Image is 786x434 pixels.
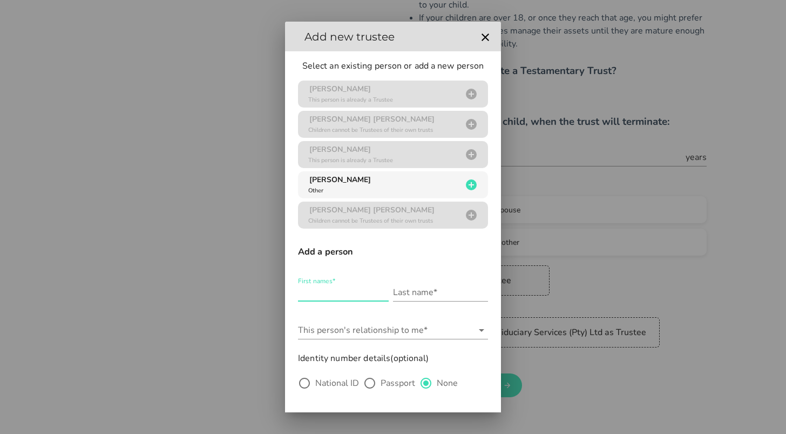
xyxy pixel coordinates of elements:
[298,277,335,285] label: First names*
[298,171,488,198] button: [PERSON_NAME] Other
[298,246,488,258] h3: Add a person
[381,378,415,389] label: Passport
[298,351,429,366] label: Identity number details(optional)
[294,28,476,45] h2: Add new trustee
[437,378,458,389] label: None
[298,60,488,72] p: Select an existing person or add a new person
[308,186,323,195] span: Other
[309,175,371,185] span: [PERSON_NAME]
[298,322,488,339] div: This person's relationship to me*
[315,378,359,389] label: National ID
